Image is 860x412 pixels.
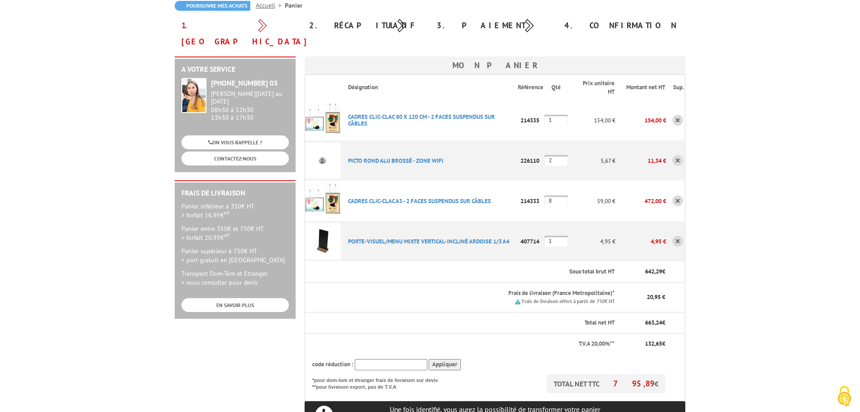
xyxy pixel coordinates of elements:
p: € [623,319,665,327]
a: Accueil [256,1,285,9]
img: CADRES CLIC-CLAC A3 - 2 FACES SUSPENDUS SUR CâBLES [305,183,341,219]
sup: HT [224,210,230,216]
p: 407714 [518,234,544,249]
span: > forfait 16.95€ [181,211,230,219]
p: 214335 [518,113,544,128]
p: 59,00 € [568,193,615,209]
span: 132,65 [645,340,662,347]
p: Panier entre 350€ et 750€ HT [181,224,289,242]
p: Frais de livraison (France Metropolitaine)* [348,289,615,298]
h2: Frais de Livraison [181,189,289,197]
span: > port gratuit en [GEOGRAPHIC_DATA] [181,256,285,264]
h3: Mon panier [305,56,685,74]
h2: A votre service [181,65,289,74]
p: 472,00 € [615,193,666,209]
div: 08h30 à 12h30 13h30 à 17h30 [211,90,289,121]
a: PICTO ROND ALU BROSSé - ZONE WIFI [348,157,443,165]
div: 2. Récapitulatif [302,17,430,34]
a: EN SAVOIR PLUS [181,298,289,312]
p: 5,67 € [568,153,615,169]
span: 663,24 [645,319,662,326]
p: € [623,340,665,348]
img: PICTO ROND ALU BROSSé - ZONE WIFI [305,143,341,178]
p: Référence [518,83,543,92]
p: 4,95 € [615,234,666,249]
small: Frais de livraison offert à partir de 750€ HT [522,298,615,304]
div: 3. Paiement [430,17,558,34]
span: > nous consulter pour devis [181,278,258,286]
div: 1. [GEOGRAPHIC_DATA] [175,17,302,50]
input: Appliquer [429,359,461,370]
div: [PERSON_NAME][DATE] au [DATE] [211,90,289,105]
button: Cookies (fenêtre modale) [829,382,860,412]
p: 226110 [518,153,544,169]
p: Transport Dom-Tom et Etranger [181,269,289,287]
p: Panier inférieur à 350€ HT [181,202,289,220]
strong: [PHONE_NUMBER] 03 [211,78,278,87]
p: € [623,268,665,276]
span: 20,95 € [647,293,665,301]
th: Qté [544,75,568,100]
img: picto.png [515,299,520,304]
img: CADRES CLIC-CLAC 80 X 120 CM - 2 FACES SUSPENDUS SUR CâBLES [305,102,341,138]
a: Poursuivre mes achats [175,1,250,11]
a: CONTACTEZ-NOUS [181,152,289,165]
a: CADRES CLIC-CLAC A3 - 2 FACES SUSPENDUS SUR CâBLES [348,197,491,205]
img: Cookies (fenêtre modale) [833,385,856,408]
p: Montant net HT [623,83,665,92]
a: ON VOUS RAPPELLE ? [181,135,289,149]
div: 4. Confirmation [558,17,685,34]
img: widget-service.jpg [181,78,206,113]
th: Désignation [341,75,518,100]
p: 11,34 € [615,153,666,169]
span: 642,29 [645,268,662,275]
img: PORTE-VISUEL/MENU MIXTE VERTICAL-INCLINé ARDOISE 1/3 A4 [305,223,341,259]
p: 4,95 € [568,234,615,249]
p: T.V.A 20,00%** [312,340,615,348]
p: *pour dom-tom et étranger frais de livraison sur devis **pour livraison export, pas de T.V.A [312,374,447,391]
p: Prix unitaire HT [575,79,615,96]
li: Panier [285,1,302,10]
p: Panier supérieur à 750€ HT [181,247,289,265]
p: Total net HT [312,319,615,327]
th: Sup. [666,75,685,100]
span: code réduction : [312,360,353,368]
span: > forfait 20.95€ [181,234,230,242]
span: 795,89 [613,378,654,389]
p: 154,00 € [615,113,666,128]
a: PORTE-VISUEL/MENU MIXTE VERTICAL-INCLINé ARDOISE 1/3 A4 [348,238,509,245]
a: CADRES CLIC-CLAC 80 X 120 CM - 2 FACES SUSPENDUS SUR CâBLES [348,113,495,127]
p: 214333 [518,193,544,209]
th: Sous total brut HT [341,261,615,282]
p: 154,00 € [568,113,615,128]
sup: HT [224,232,230,239]
p: TOTAL NET TTC € [547,374,665,393]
